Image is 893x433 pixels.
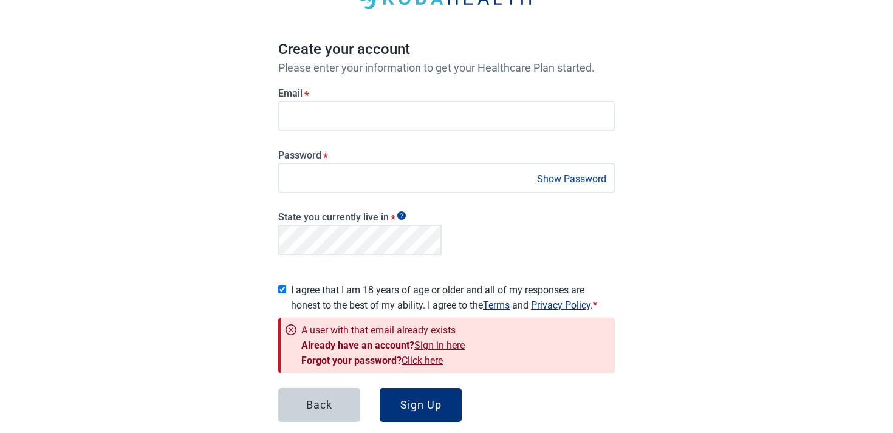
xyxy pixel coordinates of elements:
span: Forgot your password? [301,355,402,366]
label: I agree that I am 18 years of age or older and all of my responses are honest to the best of my a... [291,282,615,313]
span: A user with that email already exists [301,322,465,338]
span: Show tooltip [397,211,406,220]
span: Required field [593,299,597,311]
button: Sign Up [380,388,462,422]
a: Privacy Policy [531,299,590,311]
div: Sign Up [400,399,442,411]
span: Already have an account? [301,339,414,351]
a: Click here [402,355,443,366]
button: Back [278,388,360,422]
label: Password [278,149,615,161]
a: Terms [483,299,510,311]
button: Show Password [533,171,610,187]
label: State you currently live in [278,211,442,223]
h1: Create your account [278,38,615,61]
span: close-circle [286,324,296,368]
div: Back [306,399,332,411]
p: Please enter your information to get your Healthcare Plan started. [278,61,615,74]
label: Email [278,87,615,99]
a: Sign in here [414,339,465,351]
